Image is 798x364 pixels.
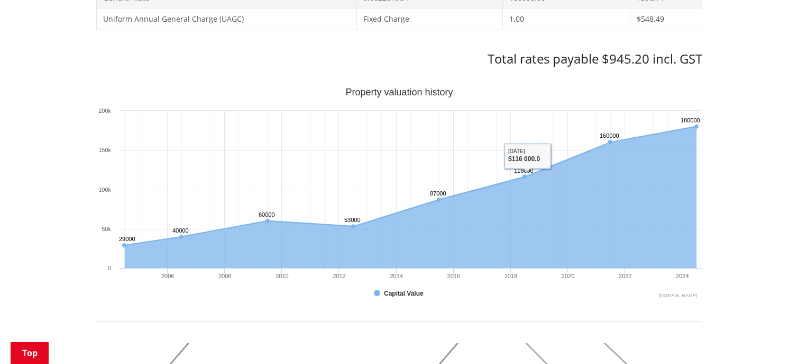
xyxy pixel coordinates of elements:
[102,226,111,232] text: 50k
[619,273,631,279] text: 2022
[344,217,361,223] text: 53000
[681,117,700,123] text: 180000
[98,147,111,153] text: 150k
[514,167,534,174] text: 116000
[390,273,402,279] text: 2014
[345,87,453,97] text: Property valuation history
[161,273,173,279] text: 2006
[96,88,702,300] div: Property valuation history. Highcharts interactive chart.
[694,124,698,128] path: Sunday, Jun 30, 12:00, 180,000. Capital Value.
[333,273,345,279] text: 2012
[122,243,126,247] path: Wednesday, Jun 30, 12:00, 29,000. Capital Value.
[600,132,619,139] text: 160000
[561,273,574,279] text: 2020
[630,8,702,30] td: $548.49
[357,8,503,30] td: Fixed Charge
[351,224,355,228] path: Saturday, Jun 30, 12:00, 53,000. Capital Value.
[676,273,689,279] text: 2024
[119,236,135,242] text: 29000
[172,227,189,234] text: 40000
[430,190,446,197] text: 87000
[11,342,49,364] a: Top
[374,289,425,298] button: Show Capital Value
[504,273,517,279] text: 2018
[749,319,787,358] iframe: Messenger Launcher
[98,108,111,114] text: 200k
[218,273,231,279] text: 2008
[522,174,526,179] path: Saturday, Jun 30, 12:00, 116,000. Capital Value.
[107,265,111,271] text: 0
[447,273,460,279] text: 2016
[96,8,357,30] td: Uniform Annual General Charge (UAGC)
[437,197,441,201] path: Tuesday, Jun 30, 12:00, 87,000. Capital Value.
[98,187,111,193] text: 100k
[179,235,184,239] path: Friday, Jun 30, 12:00, 40,000. Capital Value.
[658,293,696,298] text: Chart credits: Highcharts.com
[608,139,612,144] path: Wednesday, Jun 30, 12:00, 160,000. Capital Value.
[96,88,702,300] svg: Interactive chart
[259,211,275,218] text: 60000
[276,273,288,279] text: 2010
[265,219,270,223] path: Tuesday, Jun 30, 12:00, 60,000. Capital Value.
[96,51,702,67] h3: Total rates payable $945.20 incl. GST
[503,8,630,30] td: 1.00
